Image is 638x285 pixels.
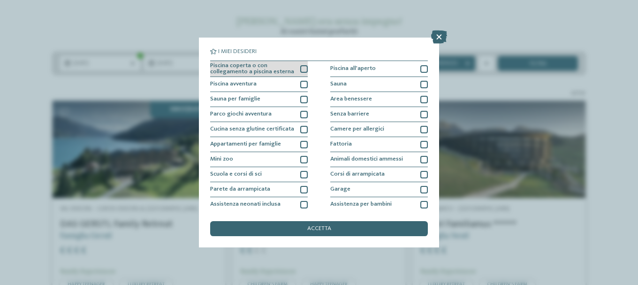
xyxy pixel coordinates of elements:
span: Scuola e corsi di sci [210,171,262,177]
span: Piscina avventura [210,81,257,87]
span: Sauna [330,81,347,87]
span: Appartamenti per famiglie [210,141,281,147]
span: accetta [307,226,331,232]
span: Parete da arrampicata [210,186,270,193]
span: Fattoria [330,141,352,147]
span: Animali domestici ammessi [330,156,403,162]
span: Assistenza neonati inclusa [210,201,281,208]
span: Camere per allergici [330,126,384,132]
span: Parco giochi avventura [210,111,272,117]
span: I miei desideri [218,49,257,55]
span: Mini zoo [210,156,233,162]
span: Piscina all'aperto [330,66,376,72]
span: Assistenza per bambini [330,201,392,208]
span: Piscina coperta o con collegamento a piscina esterna [210,63,295,75]
span: Cucina senza glutine certificata [210,126,294,132]
span: Area benessere [330,96,372,102]
span: Senza barriere [330,111,369,117]
span: Sauna per famiglie [210,96,260,102]
span: Garage [330,186,350,193]
span: Corsi di arrampicata [330,171,385,177]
